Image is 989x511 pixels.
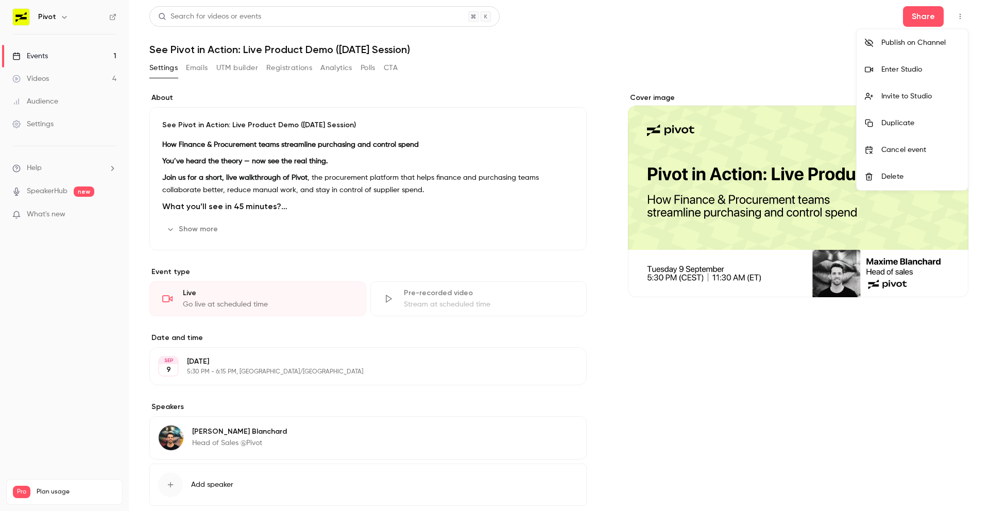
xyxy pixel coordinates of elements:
div: Cancel event [881,145,960,155]
div: Publish on Channel [881,38,960,48]
div: Duplicate [881,118,960,128]
div: Delete [881,172,960,182]
div: Enter Studio [881,64,960,75]
div: Invite to Studio [881,91,960,101]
